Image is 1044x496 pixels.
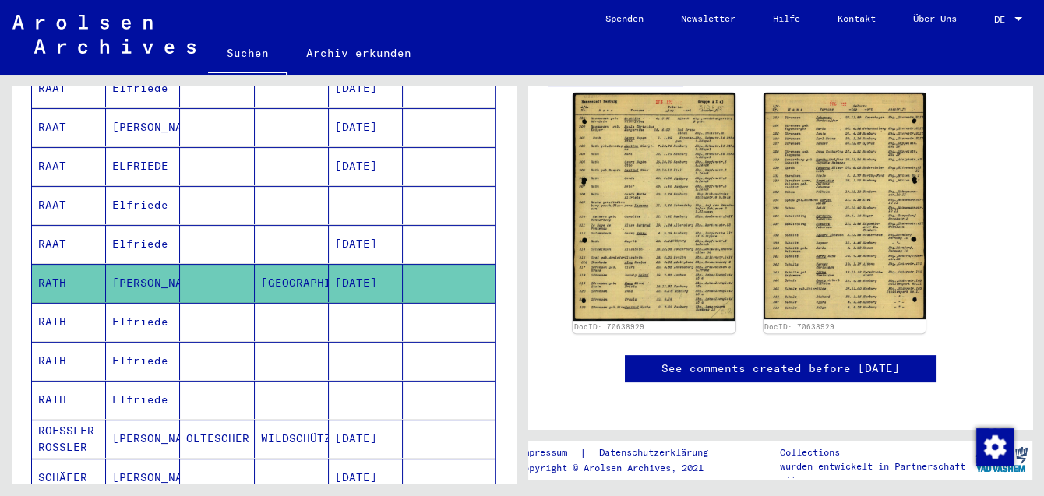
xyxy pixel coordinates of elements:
mat-cell: OLTESCHER [180,420,254,458]
mat-cell: RAAT [32,147,106,185]
a: See comments created before [DATE] [661,361,900,377]
div: | [518,445,727,461]
a: Impressum [518,445,580,461]
mat-cell: [DATE] [329,264,403,302]
mat-cell: RAAT [32,69,106,107]
mat-cell: RAAT [32,108,106,146]
p: Die Arolsen Archives Online-Collections [780,431,969,459]
mat-cell: RATH [32,264,106,302]
mat-cell: [GEOGRAPHIC_DATA] [255,264,329,302]
mat-cell: Elfriede [106,303,180,341]
mat-cell: [DATE] [329,108,403,146]
mat-cell: Elfriede [106,381,180,419]
mat-cell: Elfriede [106,342,180,380]
a: DocID: 70638929 [764,322,834,331]
a: Suchen [208,34,287,75]
mat-cell: [DATE] [329,147,403,185]
a: DocID: 70638929 [574,322,644,331]
mat-cell: RATH [32,381,106,419]
mat-cell: RAAT [32,225,106,263]
img: yv_logo.png [972,440,1031,479]
mat-cell: ELFRIEDE [106,147,180,185]
mat-cell: Elfriede [106,186,180,224]
a: Datenschutzerklärung [587,445,727,461]
span: DE [994,14,1011,25]
mat-cell: [DATE] [329,420,403,458]
mat-cell: [PERSON_NAME] [106,108,180,146]
mat-cell: [DATE] [329,225,403,263]
mat-cell: [PERSON_NAME] [106,420,180,458]
mat-cell: RATH [32,342,106,380]
img: 002.jpg [764,93,926,319]
mat-cell: WILDSCHÜTZ [255,420,329,458]
p: Copyright © Arolsen Archives, 2021 [518,461,727,475]
mat-cell: Elfriede [106,69,180,107]
mat-cell: [PERSON_NAME] [106,264,180,302]
img: Arolsen_neg.svg [12,15,196,54]
p: wurden entwickelt in Partnerschaft mit [780,459,969,487]
mat-cell: ROESSLER ROSSLER [32,420,106,458]
mat-cell: RAAT [32,186,106,224]
img: Zustimmung ändern [976,428,1014,466]
mat-cell: Elfriede [106,225,180,263]
mat-cell: [DATE] [329,69,403,107]
mat-cell: RATH [32,303,106,341]
img: 001.jpg [573,93,735,320]
a: Archiv erkunden [287,34,430,72]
